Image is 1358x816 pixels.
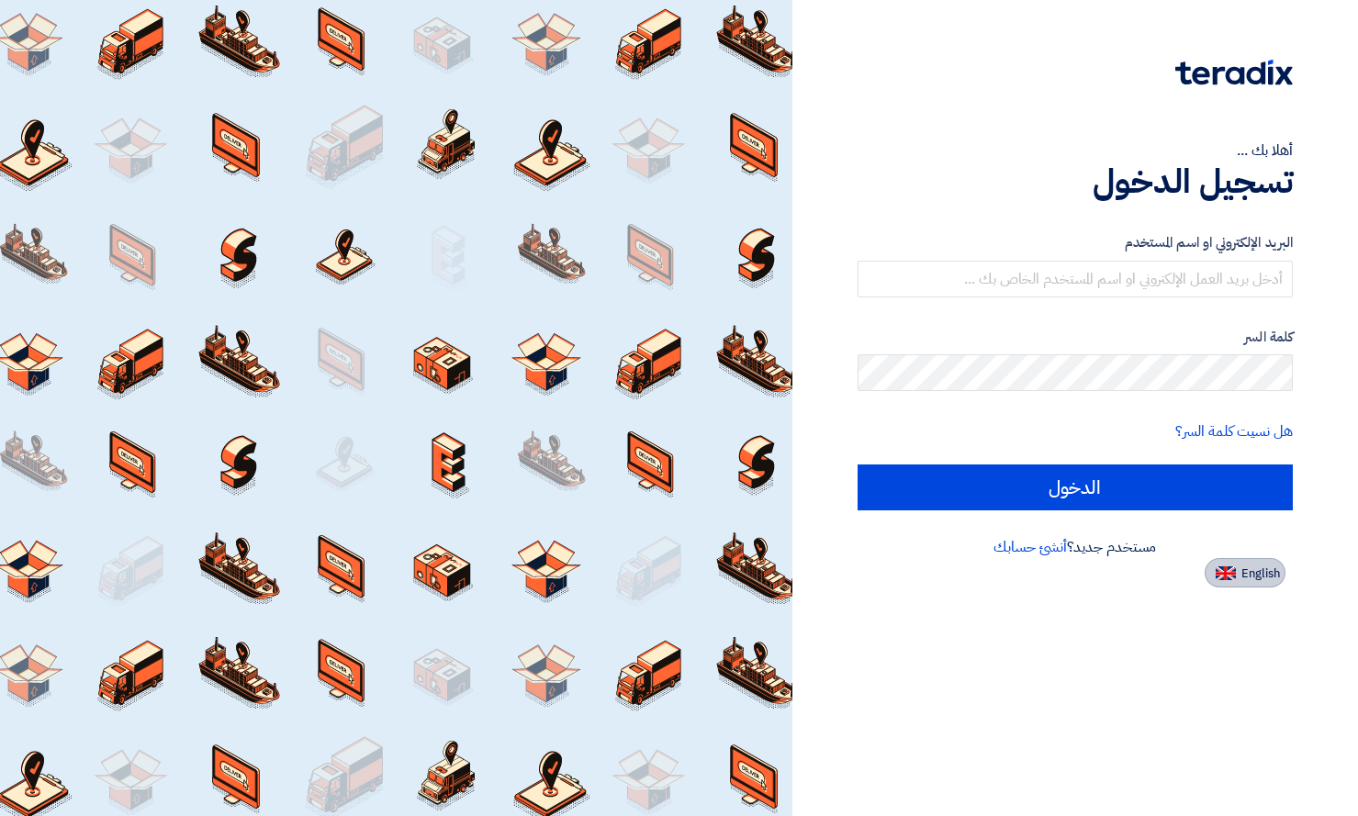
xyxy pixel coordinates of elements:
div: مستخدم جديد؟ [858,536,1293,558]
h1: تسجيل الدخول [858,162,1293,202]
span: English [1241,567,1280,580]
input: أدخل بريد العمل الإلكتروني او اسم المستخدم الخاص بك ... [858,261,1293,297]
a: أنشئ حسابك [993,536,1066,558]
button: English [1205,558,1285,587]
a: هل نسيت كلمة السر؟ [1175,420,1293,442]
img: Teradix logo [1175,60,1293,85]
div: أهلا بك ... [858,140,1293,162]
label: البريد الإلكتروني او اسم المستخدم [858,232,1293,253]
input: الدخول [858,464,1293,510]
img: en-US.png [1216,566,1236,580]
label: كلمة السر [858,327,1293,348]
